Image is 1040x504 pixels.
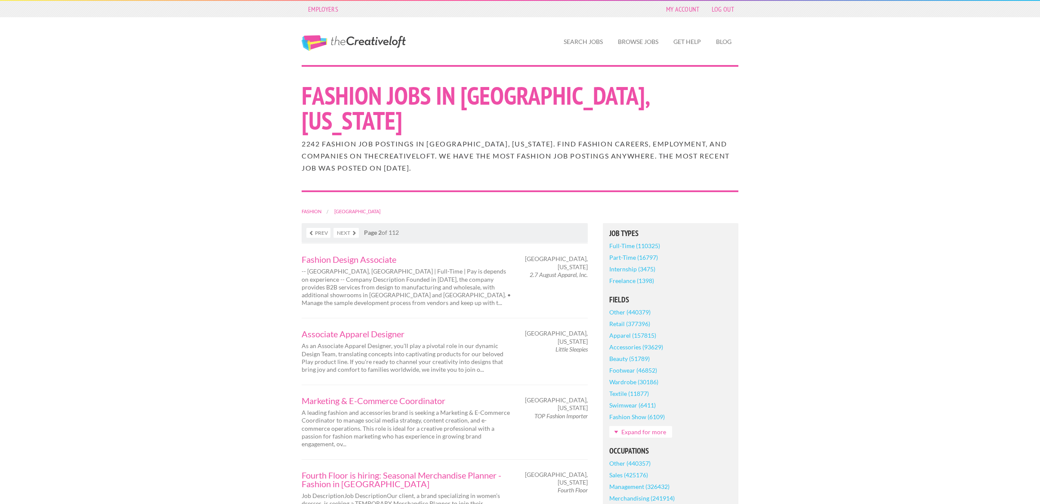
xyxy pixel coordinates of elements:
a: Management (326432) [609,481,670,492]
a: Apparel (157815) [609,330,656,341]
h1: Fashion Jobs in [GEOGRAPHIC_DATA], [US_STATE] [302,83,738,133]
a: Beauty (51789) [609,353,650,364]
a: Wardrobe (30186) [609,376,658,388]
p: -- [GEOGRAPHIC_DATA], [GEOGRAPHIC_DATA] | Full-Time | Pay is depends on experience -- Company Des... [302,268,512,307]
a: Log Out [707,3,738,15]
h5: Occupations [609,447,732,455]
em: Little Sleepies [555,345,588,353]
em: TOP Fashion Importer [534,412,588,420]
a: Prev [306,228,330,238]
a: Internship (3475) [609,263,655,275]
a: Blog [709,32,738,52]
a: Retail (377396) [609,318,650,330]
h5: Job Types [609,230,732,237]
a: Textile (11877) [609,388,649,399]
a: Marketing & E-Commerce Coordinator [302,396,512,405]
a: Employers [304,3,343,15]
span: [GEOGRAPHIC_DATA], [US_STATE] [525,396,588,412]
span: [GEOGRAPHIC_DATA], [US_STATE] [525,471,588,486]
a: Footwear (46852) [609,364,657,376]
a: Search Jobs [557,32,610,52]
a: Expand for more [609,426,672,438]
em: 2.7 August Apparel, Inc. [530,271,588,278]
a: Sales (425176) [609,469,648,481]
p: As an Associate Apparel Designer, you'll play a pivotal role in our dynamic Design Team, translat... [302,342,512,373]
a: Full-Time (110325) [609,240,660,252]
strong: Page 2 [364,229,382,236]
a: Other (440357) [609,457,651,469]
h5: Fields [609,296,732,304]
a: Other (440379) [609,306,651,318]
nav: of 112 [302,223,588,243]
a: My Account [662,3,704,15]
a: Part-Time (16797) [609,252,658,263]
h2: 2242 Fashion job postings in [GEOGRAPHIC_DATA], [US_STATE]. Find Fashion careers, employment, and... [302,138,738,174]
a: Next [333,228,359,238]
a: Accessories (93629) [609,341,663,353]
a: Get Help [667,32,708,52]
a: Fourth Floor is hiring: Seasonal Merchandise Planner - Fashion in [GEOGRAPHIC_DATA] [302,471,512,488]
a: [GEOGRAPHIC_DATA] [334,208,380,214]
a: Browse Jobs [611,32,665,52]
p: A leading fashion and accessories brand is seeking a Marketing & E-Commerce Coordinator to manage... [302,409,512,448]
span: [GEOGRAPHIC_DATA], [US_STATE] [525,330,588,345]
a: Merchandising (241914) [609,492,675,504]
em: Fourth Floor [558,486,588,494]
span: [GEOGRAPHIC_DATA], [US_STATE] [525,255,588,271]
a: Fashion Design Associate [302,255,512,264]
a: Freelance (1398) [609,275,654,286]
a: The Creative Loft [302,35,406,51]
a: Fashion Show (6109) [609,411,665,423]
a: Associate Apparel Designer [302,330,512,338]
a: Swimwear (6411) [609,399,656,411]
a: Fashion [302,208,321,214]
